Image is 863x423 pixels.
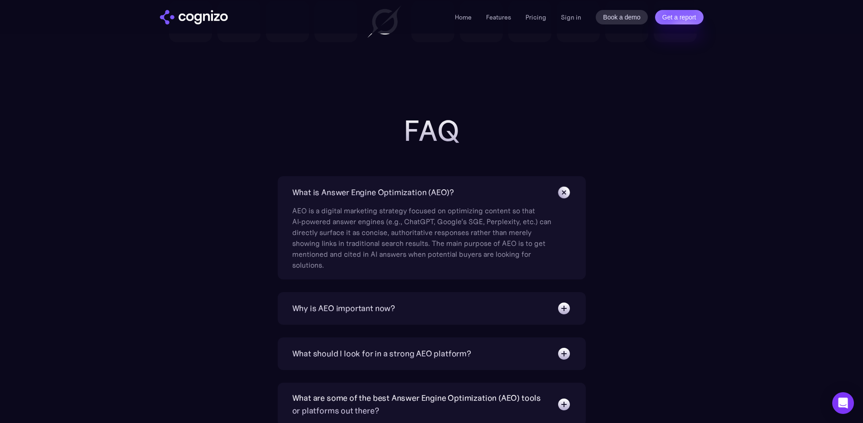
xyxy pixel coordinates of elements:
[455,13,472,21] a: Home
[160,10,228,24] a: home
[561,12,581,23] a: Sign in
[292,347,471,360] div: What should I look for in a strong AEO platform?
[292,392,548,417] div: What are some of the best Answer Engine Optimization (AEO) tools or platforms out there?
[292,302,395,315] div: Why is AEO important now?
[251,115,613,147] h2: FAQ
[655,10,704,24] a: Get a report
[292,200,555,270] div: AEO is a digital marketing strategy focused on optimizing content so that AI‑powered answer engin...
[832,392,854,414] div: Open Intercom Messenger
[486,13,511,21] a: Features
[160,10,228,24] img: cognizo logo
[292,186,454,199] div: What is Answer Engine Optimization (AEO)?
[596,10,648,24] a: Book a demo
[526,13,546,21] a: Pricing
